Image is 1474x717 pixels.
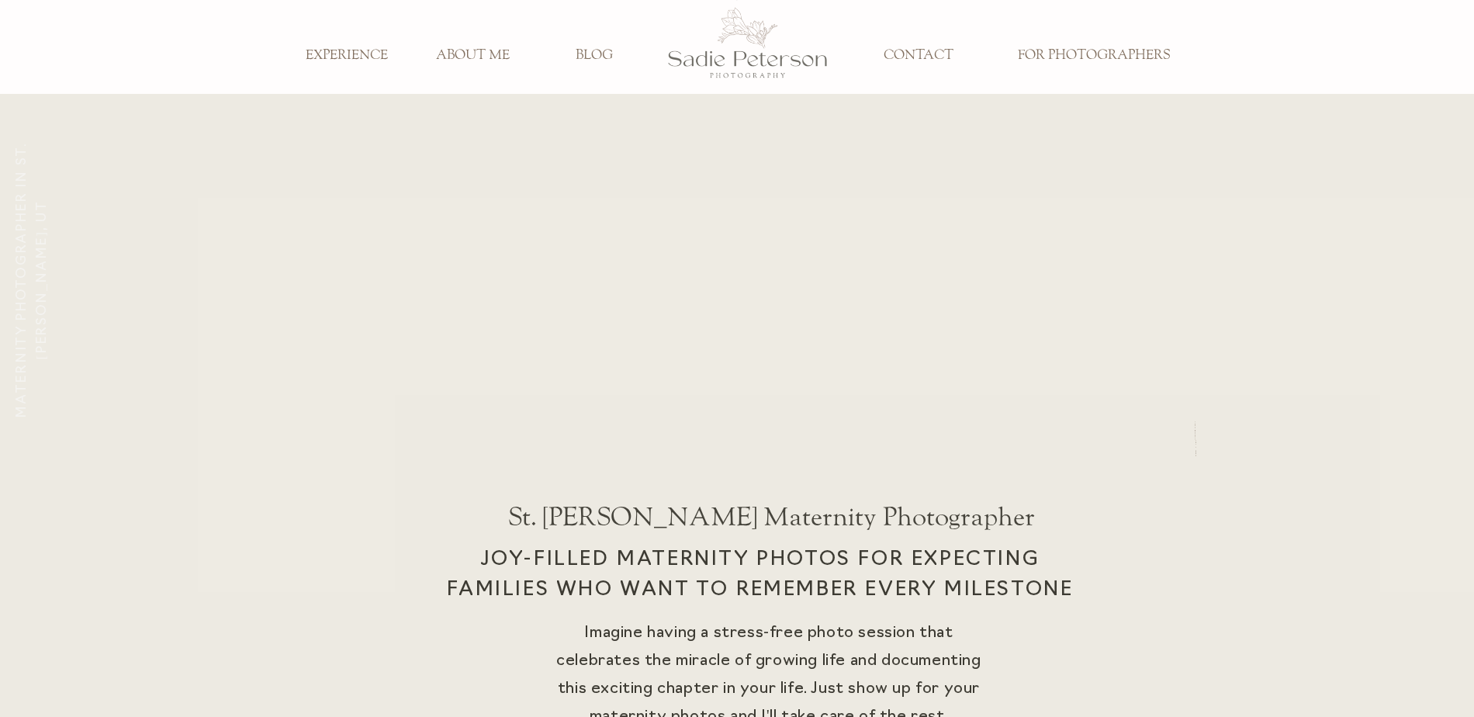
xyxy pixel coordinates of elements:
[421,47,524,64] a: ABOUT ME
[867,47,970,64] a: CONTACT
[296,47,398,64] a: EXPERIENCE
[495,503,1047,545] h1: St. [PERSON_NAME] Maternity Photographer
[1006,47,1181,64] a: FOR PHOTOGRAPHERS
[543,47,645,64] a: BLOG
[426,545,1094,624] h2: Joy-filled Maternity photos for expecting families who want to Remember every milestone
[12,96,29,464] h3: Maternity photographer in st. [PERSON_NAME], UT
[1178,421,1196,457] h3: St. [PERSON_NAME] Family PHotographer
